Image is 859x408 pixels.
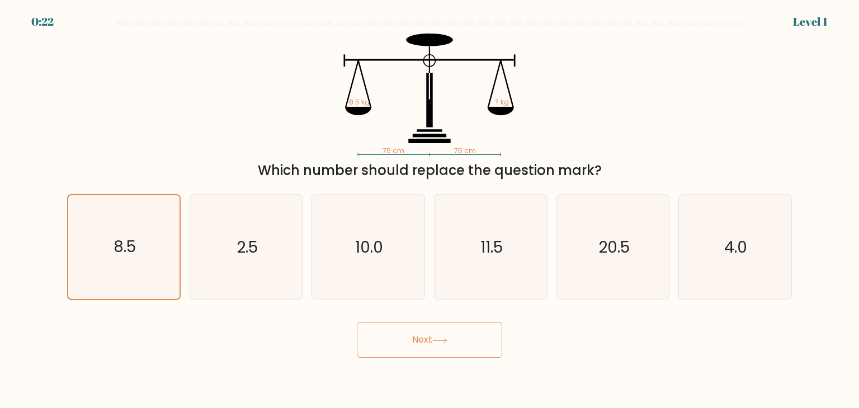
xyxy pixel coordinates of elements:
text: 20.5 [598,236,630,258]
tspan: 8.5 kg [349,97,370,107]
tspan: ? kg [495,97,509,107]
div: Level 1 [793,13,828,30]
tspan: 75 cm [454,146,476,155]
text: 8.5 [114,236,136,258]
text: 2.5 [237,236,258,258]
button: Next [357,322,502,358]
text: 10.0 [356,236,384,258]
div: 0:22 [31,13,54,30]
div: Which number should replace the question mark? [74,160,785,181]
text: 4.0 [725,236,748,258]
text: 11.5 [480,236,503,258]
tspan: 75 cm [383,146,404,155]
